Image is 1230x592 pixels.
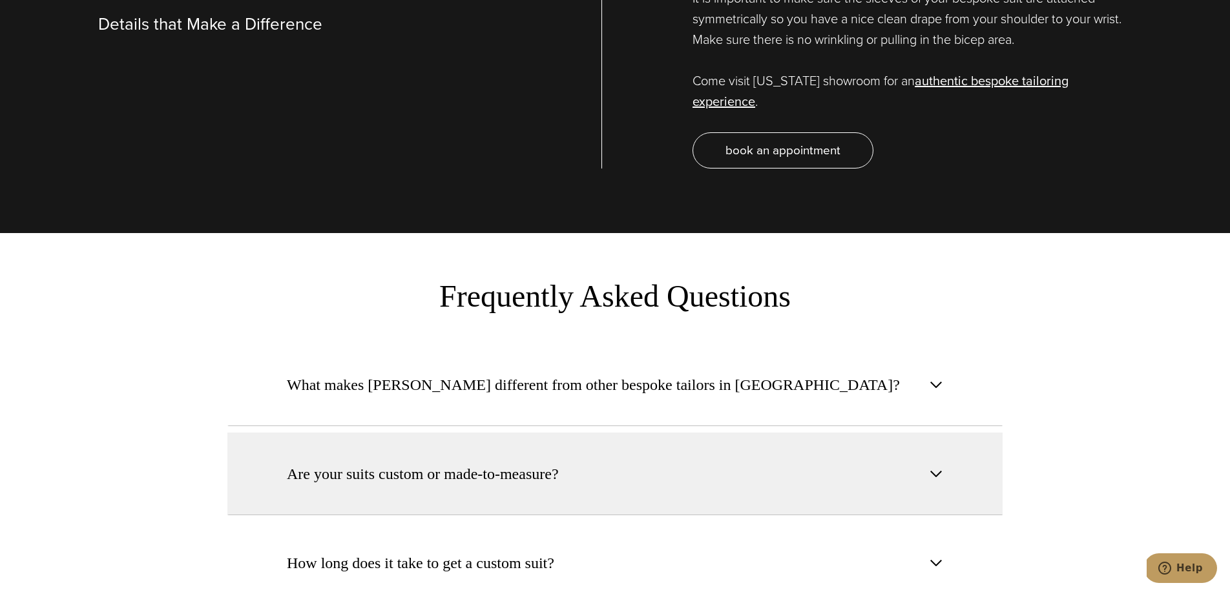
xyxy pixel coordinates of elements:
h3: Frequently Asked Questions [273,278,957,314]
span: book an appointment [725,141,840,159]
span: Are your suits custom or made-to-measure? [287,462,559,485]
span: How long does it take to get a custom suit? [287,551,554,575]
button: Are your suits custom or made-to-measure? [227,433,1003,515]
iframe: Opens a widget where you can chat to one of our agents [1147,553,1217,586]
span: What makes [PERSON_NAME] different from other bespoke tailors in [GEOGRAPHIC_DATA]? [287,373,900,396]
a: book an appointment [693,132,873,168]
a: authentic bespoke tailoring experience [693,71,1068,111]
p: Come visit [US_STATE] showroom for an . [693,70,1132,112]
button: What makes [PERSON_NAME] different from other bespoke tailors in [GEOGRAPHIC_DATA]? [227,343,1003,426]
p: Details that Make a Difference [98,11,601,38]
